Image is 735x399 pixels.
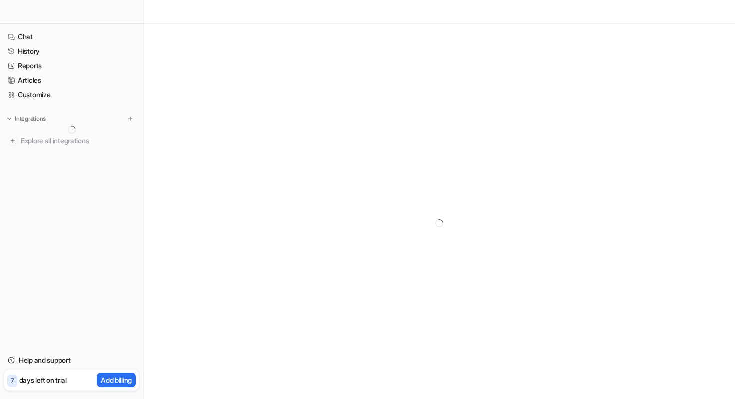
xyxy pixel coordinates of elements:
p: Integrations [15,115,46,123]
p: Add billing [101,375,132,385]
a: Customize [4,88,139,102]
a: History [4,44,139,58]
p: days left on trial [19,375,67,385]
button: Add billing [97,373,136,387]
span: Explore all integrations [21,133,135,149]
img: expand menu [6,115,13,122]
a: Reports [4,59,139,73]
img: menu_add.svg [127,115,134,122]
a: Explore all integrations [4,134,139,148]
button: Integrations [4,114,49,124]
a: Help and support [4,353,139,367]
a: Chat [4,30,139,44]
p: 7 [11,376,14,385]
a: Articles [4,73,139,87]
img: explore all integrations [8,136,18,146]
